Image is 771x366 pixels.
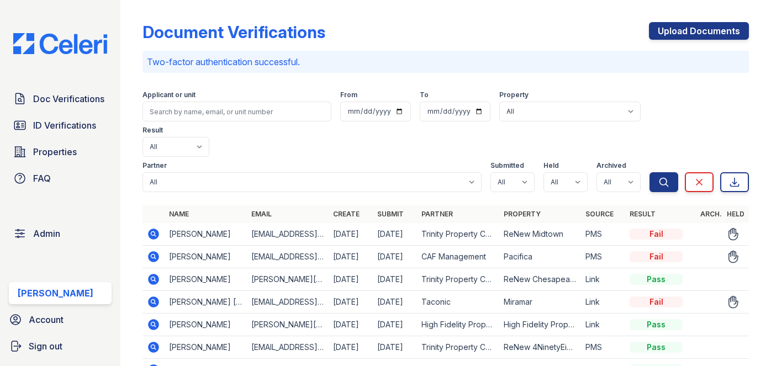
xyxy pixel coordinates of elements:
[596,161,626,170] label: Archived
[329,223,373,246] td: [DATE]
[581,223,625,246] td: PMS
[543,161,559,170] label: Held
[33,119,96,132] span: ID Verifications
[142,126,163,135] label: Result
[165,314,246,336] td: [PERSON_NAME]
[169,210,189,218] a: Name
[649,22,749,40] a: Upload Documents
[9,88,112,110] a: Doc Verifications
[581,268,625,291] td: Link
[504,210,541,218] a: Property
[581,314,625,336] td: Link
[33,172,51,185] span: FAQ
[329,336,373,359] td: [DATE]
[630,342,683,353] div: Pass
[329,314,373,336] td: [DATE]
[417,336,499,359] td: Trinity Property Consultants
[9,222,112,245] a: Admin
[373,268,417,291] td: [DATE]
[417,314,499,336] td: High Fidelity Property Management
[165,223,246,246] td: [PERSON_NAME]
[33,92,104,105] span: Doc Verifications
[247,291,329,314] td: [EMAIL_ADDRESS][PERSON_NAME][DOMAIN_NAME]
[630,229,683,240] div: Fail
[499,268,581,291] td: ReNew Chesapeake
[630,319,683,330] div: Pass
[373,246,417,268] td: [DATE]
[247,223,329,246] td: [EMAIL_ADDRESS][DOMAIN_NAME]
[499,223,581,246] td: ReNew Midtown
[4,335,116,357] a: Sign out
[247,336,329,359] td: [EMAIL_ADDRESS][DOMAIN_NAME]
[142,91,196,99] label: Applicant or unit
[18,287,93,300] div: [PERSON_NAME]
[700,210,722,218] a: Arch.
[251,210,272,218] a: Email
[333,210,360,218] a: Create
[9,114,112,136] a: ID Verifications
[142,161,167,170] label: Partner
[499,291,581,314] td: Miramar
[29,313,64,326] span: Account
[727,210,744,218] a: Held
[147,55,744,68] p: Two-factor authentication successful.
[417,268,499,291] td: Trinity Property Consultants
[499,336,581,359] td: ReNew 4NinetyEight
[247,246,329,268] td: [EMAIL_ADDRESS][DOMAIN_NAME]
[581,291,625,314] td: Link
[247,268,329,291] td: [PERSON_NAME][EMAIL_ADDRESS][DOMAIN_NAME]
[377,210,404,218] a: Submit
[373,314,417,336] td: [DATE]
[417,246,499,268] td: CAF Management
[420,91,429,99] label: To
[581,336,625,359] td: PMS
[329,246,373,268] td: [DATE]
[499,246,581,268] td: Pacifica
[499,314,581,336] td: High Fidelity Properties
[4,309,116,331] a: Account
[421,210,453,218] a: Partner
[417,223,499,246] td: Trinity Property Consultants
[329,291,373,314] td: [DATE]
[630,296,683,307] div: Fail
[29,340,62,353] span: Sign out
[33,227,60,240] span: Admin
[581,246,625,268] td: PMS
[340,91,357,99] label: From
[9,141,112,163] a: Properties
[373,223,417,246] td: [DATE]
[630,210,656,218] a: Result
[585,210,614,218] a: Source
[165,246,246,268] td: [PERSON_NAME]
[165,291,246,314] td: [PERSON_NAME] [PERSON_NAME]
[165,336,246,359] td: [PERSON_NAME]
[490,161,524,170] label: Submitted
[142,102,331,121] input: Search by name, email, or unit number
[9,167,112,189] a: FAQ
[417,291,499,314] td: Taconic
[630,251,683,262] div: Fail
[165,268,246,291] td: [PERSON_NAME]
[247,314,329,336] td: [PERSON_NAME][EMAIL_ADDRESS][PERSON_NAME][DOMAIN_NAME]
[373,291,417,314] td: [DATE]
[4,33,116,54] img: CE_Logo_Blue-a8612792a0a2168367f1c8372b55b34899dd931a85d93a1a3d3e32e68fde9ad4.png
[142,22,325,42] div: Document Verifications
[33,145,77,158] span: Properties
[630,274,683,285] div: Pass
[499,91,529,99] label: Property
[329,268,373,291] td: [DATE]
[373,336,417,359] td: [DATE]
